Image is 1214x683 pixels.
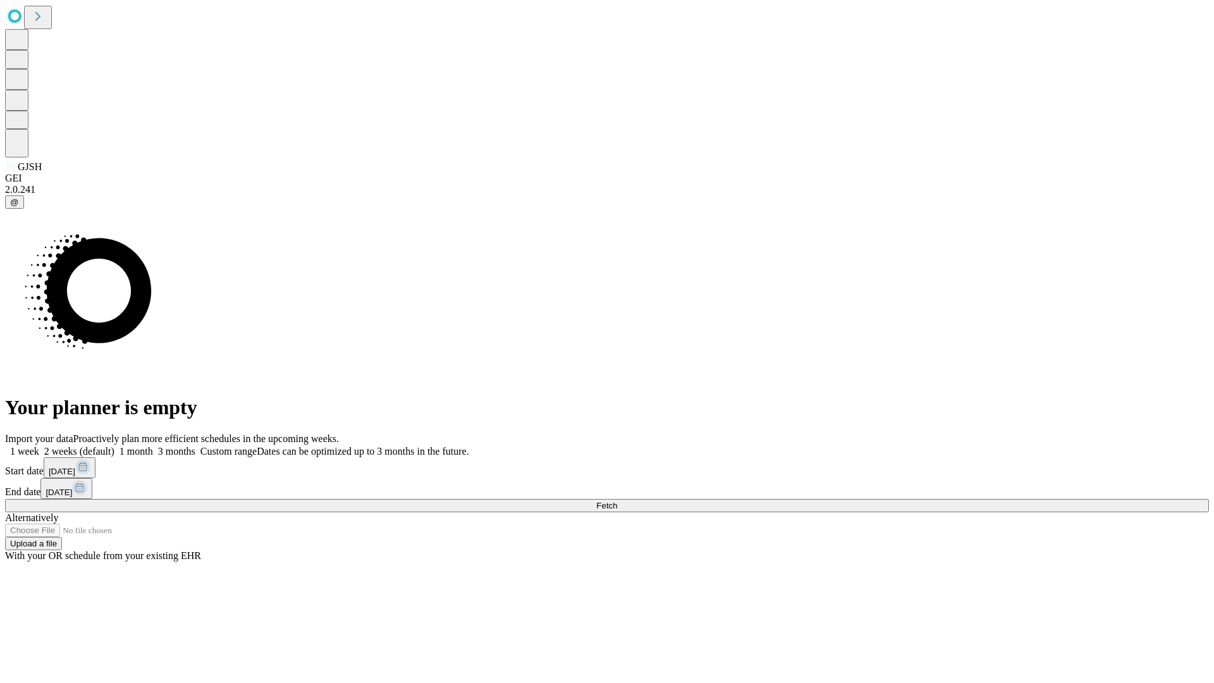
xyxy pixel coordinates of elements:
span: With your OR schedule from your existing EHR [5,550,201,561]
span: Proactively plan more efficient schedules in the upcoming weeks. [73,433,339,444]
button: Upload a file [5,537,62,550]
span: Import your data [5,433,73,444]
button: Fetch [5,499,1209,512]
div: Start date [5,457,1209,478]
div: End date [5,478,1209,499]
button: [DATE] [44,457,95,478]
span: Custom range [200,446,257,457]
span: 1 week [10,446,39,457]
span: Dates can be optimized up to 3 months in the future. [257,446,469,457]
button: [DATE] [40,478,92,499]
span: 1 month [120,446,153,457]
div: GEI [5,173,1209,184]
span: Alternatively [5,512,58,523]
span: 3 months [158,446,195,457]
span: 2 weeks (default) [44,446,114,457]
span: GJSH [18,161,42,172]
span: Fetch [596,501,617,510]
h1: Your planner is empty [5,396,1209,419]
span: @ [10,197,19,207]
div: 2.0.241 [5,184,1209,195]
button: @ [5,195,24,209]
span: [DATE] [46,488,72,497]
span: [DATE] [49,467,75,476]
